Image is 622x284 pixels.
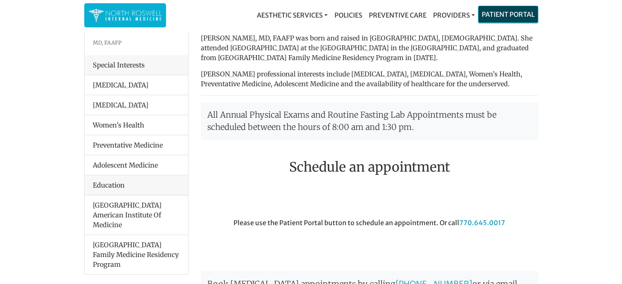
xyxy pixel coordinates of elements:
a: Patient Portal [478,6,538,22]
li: Preventative Medicine [85,135,188,155]
img: North Roswell Internal Medicine [88,7,162,23]
a: Policies [331,7,365,23]
li: [GEOGRAPHIC_DATA] American Institute Of Medicine [85,195,188,235]
small: MD, FAAFP [93,39,121,46]
a: 770.645.0017 [459,219,505,227]
li: [GEOGRAPHIC_DATA] Family Medicine Residency Program [85,235,188,274]
li: Adolescent Medicine [85,155,188,175]
h2: Schedule an appointment [201,159,538,175]
a: Preventive Care [365,7,429,23]
div: Special Interests [85,55,188,75]
p: [PERSON_NAME], MD, FAAFP was born and raised in [GEOGRAPHIC_DATA], [DEMOGRAPHIC_DATA]. She attend... [201,33,538,63]
li: [MEDICAL_DATA] [85,75,188,95]
a: Aesthetic Services [254,7,331,23]
a: Providers [429,7,478,23]
li: Women’s Health [85,115,188,135]
div: Education [85,175,188,195]
li: [MEDICAL_DATA] [85,95,188,115]
p: [PERSON_NAME] professional interests include [MEDICAL_DATA], [MEDICAL_DATA], Women’s Health, Prev... [201,69,538,89]
div: Please use the Patient Portal button to schedule an appointment. Or call [195,218,544,264]
p: All Annual Physical Exams and Routine Fasting Lab Appointments must be scheduled between the hour... [201,102,538,140]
